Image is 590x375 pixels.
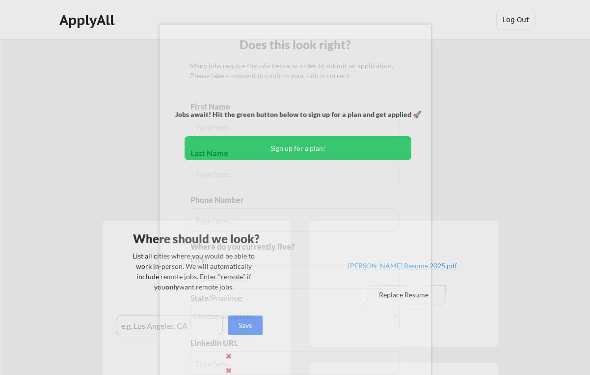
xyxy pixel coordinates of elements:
[190,254,345,265] div: City:
[190,292,345,303] div: State/Province:
[190,115,400,139] input: Type here...
[190,195,249,205] div: Phone Number
[190,101,238,112] div: First Name
[190,338,264,348] div: LinkedIn URL
[190,351,400,375] input: Type here...
[190,265,400,289] input: e.g. Los Angeles
[190,162,400,185] input: Type here...
[190,61,400,80] div: Many jobs require the info below in order to submit an application. Please take a moment to confi...
[190,241,345,252] div: Where do you currently live?
[190,208,400,232] input: Type here...
[190,148,238,159] div: Last Name
[160,36,431,53] div: Does this look right?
